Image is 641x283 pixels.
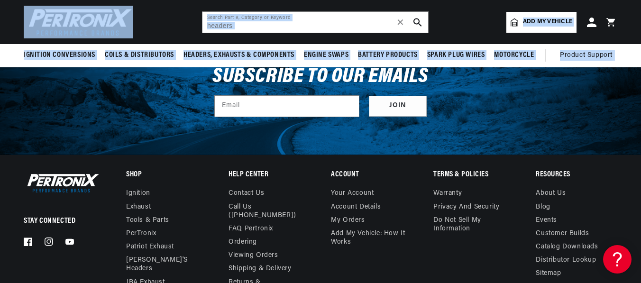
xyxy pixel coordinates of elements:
[353,44,422,66] summary: Battery Products
[229,201,302,222] a: Call Us ([PHONE_NUMBER])
[331,189,374,200] a: Your account
[229,249,278,262] a: Viewing Orders
[536,267,561,280] a: Sitemap
[494,50,534,60] span: Motorcycle
[433,214,514,236] a: Do not sell my information
[212,68,429,86] h3: Subscribe to our emails
[100,44,179,66] summary: Coils & Distributors
[331,227,412,249] a: Add My Vehicle: How It Works
[560,50,613,61] span: Product Support
[215,96,359,117] input: Email
[536,214,557,227] a: Events
[229,236,257,249] a: Ordering
[24,172,100,194] img: Pertronix
[126,201,151,214] a: Exhaust
[407,12,428,33] button: search button
[299,44,353,66] summary: Engine Swaps
[126,189,150,200] a: Ignition
[202,12,428,33] input: Search Part #, Category or Keyword
[331,214,365,227] a: My orders
[229,189,264,200] a: Contact us
[229,222,273,236] a: FAQ Pertronix
[126,214,169,227] a: Tools & Parts
[331,201,381,214] a: Account details
[183,50,294,60] span: Headers, Exhausts & Components
[506,12,577,33] a: Add my vehicle
[433,201,499,214] a: Privacy and Security
[358,50,418,60] span: Battery Products
[24,216,95,226] p: Stay Connected
[536,240,598,254] a: Catalog Downloads
[536,189,566,200] a: About Us
[24,44,100,66] summary: Ignition Conversions
[422,44,490,66] summary: Spark Plug Wires
[24,6,133,38] img: Pertronix
[304,50,348,60] span: Engine Swaps
[126,240,174,254] a: Patriot Exhaust
[536,201,550,214] a: Blog
[24,50,95,60] span: Ignition Conversions
[179,44,299,66] summary: Headers, Exhausts & Components
[126,227,156,240] a: PerTronix
[126,254,200,275] a: [PERSON_NAME]'s Headers
[427,50,485,60] span: Spark Plug Wires
[536,227,589,240] a: Customer Builds
[560,44,617,67] summary: Product Support
[536,254,596,267] a: Distributor Lookup
[105,50,174,60] span: Coils & Distributors
[433,189,462,200] a: Warranty
[229,262,291,275] a: Shipping & Delivery
[523,18,572,27] span: Add my vehicle
[369,96,427,117] button: Subscribe
[489,44,539,66] summary: Motorcycle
